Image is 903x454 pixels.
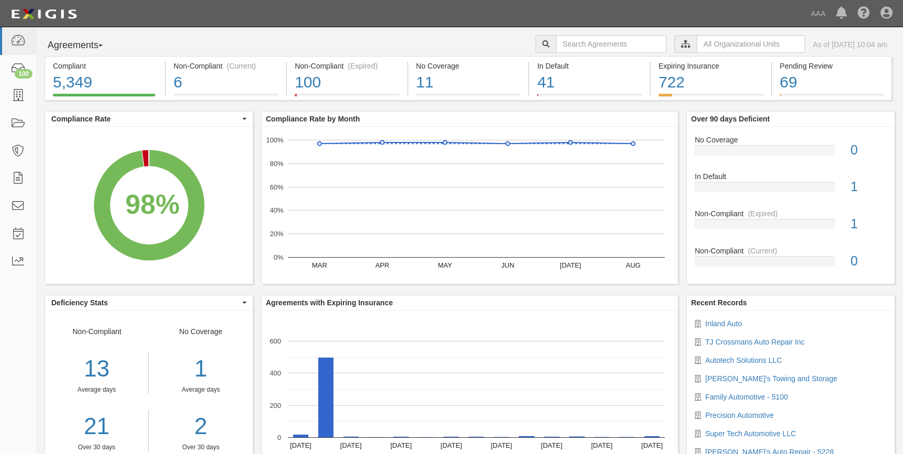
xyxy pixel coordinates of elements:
[266,136,284,144] text: 100%
[45,410,148,443] a: 21
[157,352,244,385] div: 1
[560,261,581,269] text: [DATE]
[705,319,742,328] a: Inland Auto
[53,61,157,71] div: Compliant
[641,441,663,449] text: [DATE]
[705,411,774,419] a: Precision Automotive
[295,61,399,71] div: Non-Compliant (Expired)
[695,135,887,172] a: No Coverage0
[659,61,763,71] div: Expiring Insurance
[348,61,378,71] div: (Expired)
[270,337,281,345] text: 600
[295,71,399,94] div: 100
[695,171,887,208] a: In Default1
[270,206,283,214] text: 40%
[438,261,452,269] text: MAY
[174,71,278,94] div: 6
[53,71,157,94] div: 5,349
[843,141,895,160] div: 0
[772,94,893,102] a: Pending Review69
[697,35,805,53] input: All Organizational Units
[529,94,650,102] a: In Default41
[157,385,244,394] div: Average days
[270,183,283,191] text: 60%
[157,443,244,452] div: Over 30 days
[813,39,887,50] div: As of [DATE] 10:04 am
[270,230,283,238] text: 20%
[15,69,32,79] div: 100
[8,5,80,24] img: logo-5460c22ac91f19d4615b14bd174203de0afe785f0fc80cf4dbbc73dc1793850b.png
[591,441,612,449] text: [DATE]
[45,443,148,452] div: Over 30 days
[227,61,256,71] div: (Current)
[687,135,895,145] div: No Coverage
[705,429,796,438] a: Super Tech Automotive LLC
[375,261,389,269] text: APR
[541,441,562,449] text: [DATE]
[270,160,283,168] text: 80%
[691,115,770,123] b: Over 90 days Deficient
[416,61,521,71] div: No Coverage
[857,7,870,20] i: Help Center - Complianz
[490,441,512,449] text: [DATE]
[266,115,360,123] b: Compliance Rate by Month
[45,352,148,385] div: 13
[149,326,252,452] div: No Coverage
[51,297,240,308] span: Deficiency Stats
[266,298,393,307] b: Agreements with Expiring Insurance
[174,61,278,71] div: Non-Compliant (Current)
[691,298,747,307] b: Recent Records
[312,261,327,269] text: MAR
[659,71,763,94] div: 722
[501,261,514,269] text: JUN
[748,208,778,219] div: (Expired)
[695,246,887,275] a: Non-Compliant(Current)0
[45,385,148,394] div: Average days
[166,94,286,102] a: Non-Compliant(Current)6
[273,253,283,261] text: 0%
[780,61,884,71] div: Pending Review
[843,178,895,196] div: 1
[651,94,771,102] a: Expiring Insurance722
[416,71,521,94] div: 11
[157,410,244,443] a: 2
[687,208,895,219] div: Non-Compliant
[290,441,311,449] text: [DATE]
[270,401,281,409] text: 200
[45,326,149,452] div: Non-Compliant
[780,71,884,94] div: 69
[748,246,777,256] div: (Current)
[44,94,165,102] a: Compliant5,349
[270,369,281,377] text: 400
[126,185,180,224] div: 98%
[45,112,253,126] button: Compliance Rate
[440,441,462,449] text: [DATE]
[51,114,240,124] span: Compliance Rate
[705,356,782,364] a: Autotech Solutions LLC
[287,94,407,102] a: Non-Compliant(Expired)100
[705,374,837,383] a: [PERSON_NAME]'s Towing and Storage
[45,127,253,284] svg: A chart.
[695,208,887,246] a: Non-Compliant(Expired)1
[44,35,123,56] button: Agreements
[687,246,895,256] div: Non-Compliant
[537,61,642,71] div: In Default
[705,393,788,401] a: Family Automotive - 5100
[277,434,281,441] text: 0
[687,171,895,182] div: In Default
[408,94,529,102] a: No Coverage11
[556,35,666,53] input: Search Agreements
[843,252,895,271] div: 0
[262,127,678,284] svg: A chart.
[705,338,805,346] a: TJ Crossmans Auto Repair Inc
[390,441,411,449] text: [DATE]
[843,215,895,234] div: 1
[806,3,831,24] a: AAA
[537,71,642,94] div: 41
[626,261,640,269] text: AUG
[340,441,362,449] text: [DATE]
